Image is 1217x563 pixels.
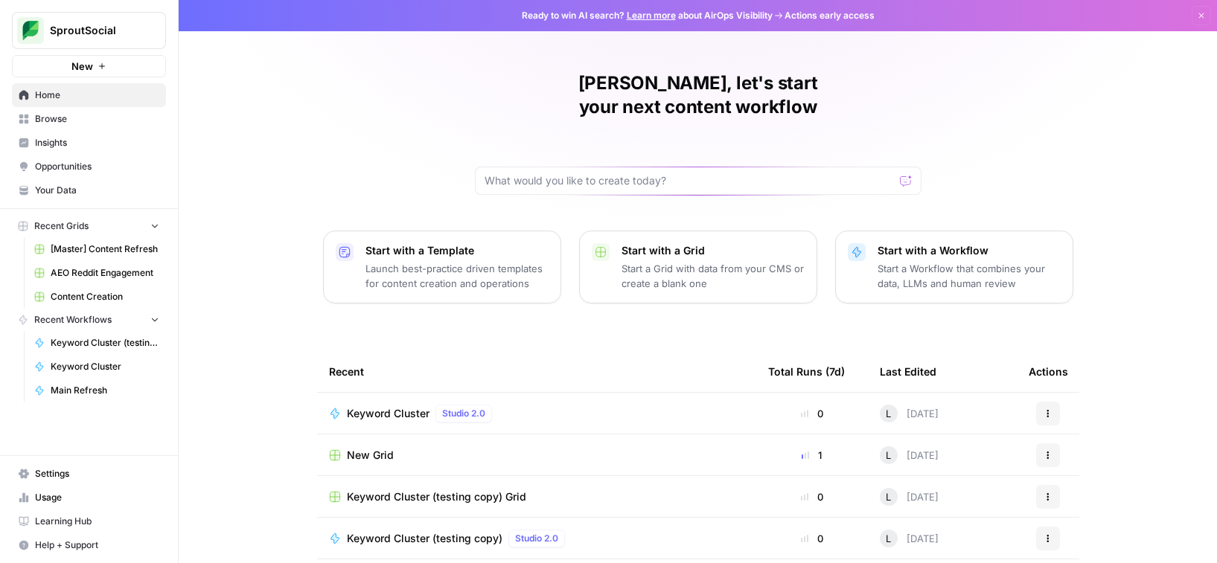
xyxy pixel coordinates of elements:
[35,184,159,197] span: Your Data
[12,83,166,107] a: Home
[522,9,773,22] span: Ready to win AI search? about AirOps Visibility
[1029,351,1068,392] div: Actions
[880,530,939,547] div: [DATE]
[347,531,502,546] span: Keyword Cluster (testing copy)
[329,405,744,422] a: Keyword ClusterStudio 2.0
[12,12,166,49] button: Workspace: SproutSocial
[622,243,805,258] p: Start with a Grid
[51,290,159,303] span: Content Creation
[475,71,921,119] h1: [PERSON_NAME], let's start your next content workflow
[886,531,891,546] span: L
[329,351,744,392] div: Recent
[51,266,159,280] span: AEO Reddit Engagement
[35,136,159,149] span: Insights
[34,313,112,326] span: Recent Workflows
[12,155,166,178] a: Opportunities
[17,17,44,44] img: SproutSocial Logo
[35,538,159,552] span: Help + Support
[12,55,166,77] button: New
[347,448,394,463] span: New Grid
[886,448,891,463] span: L
[878,261,1061,291] p: Start a Workflow that combines your data, LLMs and human review
[35,491,159,504] span: Usage
[51,242,159,256] span: [Master] Content Refresh
[12,533,166,557] button: Help + Support
[35,160,159,173] span: Opportunities
[35,515,159,528] span: Learning Hub
[28,379,166,402] a: Main Refresh
[627,10,676,21] a: Learn more
[347,489,526,504] span: Keyword Cluster (testing copy) Grid
[880,405,939,422] div: [DATE]
[28,355,166,379] a: Keyword Cluster
[785,9,875,22] span: Actions early access
[35,112,159,126] span: Browse
[12,509,166,533] a: Learning Hub
[12,462,166,486] a: Settings
[442,407,485,420] span: Studio 2.0
[34,219,89,233] span: Recent Grids
[485,173,894,188] input: What would you like to create today?
[35,89,159,102] span: Home
[51,384,159,397] span: Main Refresh
[71,59,93,74] span: New
[12,131,166,155] a: Insights
[35,467,159,480] span: Settings
[28,331,166,355] a: Keyword Cluster (testing copy)
[329,448,744,463] a: New Grid
[28,261,166,285] a: AEO Reddit Engagement
[835,231,1073,303] button: Start with a WorkflowStart a Workflow that combines your data, LLMs and human review
[365,243,549,258] p: Start with a Template
[515,532,558,545] span: Studio 2.0
[880,351,936,392] div: Last Edited
[886,489,891,504] span: L
[886,406,891,421] span: L
[365,261,549,291] p: Launch best-practice driven templates for content creation and operations
[579,231,817,303] button: Start with a GridStart a Grid with data from your CMS or create a blank one
[28,237,166,261] a: [Master] Content Refresh
[28,285,166,309] a: Content Creation
[50,23,140,38] span: SproutSocial
[878,243,1061,258] p: Start with a Workflow
[768,406,856,421] div: 0
[323,231,561,303] button: Start with a TemplateLaunch best-practice driven templates for content creation and operations
[51,336,159,350] span: Keyword Cluster (testing copy)
[12,309,166,331] button: Recent Workflows
[12,215,166,237] button: Recent Grids
[768,531,856,546] div: 0
[51,360,159,373] span: Keyword Cluster
[768,448,856,463] div: 1
[880,446,939,464] div: [DATE]
[622,261,805,291] p: Start a Grid with data from your CMS or create a blank one
[12,178,166,202] a: Your Data
[768,489,856,504] div: 0
[329,530,744,547] a: Keyword Cluster (testing copy)Studio 2.0
[329,489,744,504] a: Keyword Cluster (testing copy) Grid
[880,488,939,506] div: [DATE]
[12,486,166,509] a: Usage
[768,351,845,392] div: Total Runs (7d)
[12,107,166,131] a: Browse
[347,406,429,421] span: Keyword Cluster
